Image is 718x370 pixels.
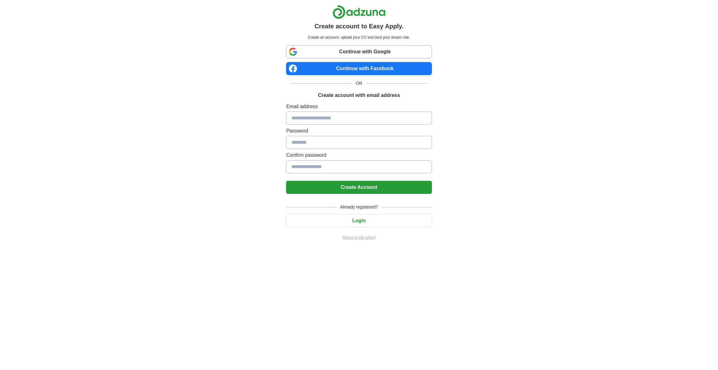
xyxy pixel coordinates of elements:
[286,218,432,223] a: Login
[286,214,432,227] button: Login
[336,204,381,210] span: Already registered?
[286,235,432,240] a: Return to job advert
[286,127,432,135] label: Password
[286,103,432,110] label: Email address
[287,35,430,40] p: Create an account, upload your CV and land your dream role.
[286,62,432,75] a: Continue with Facebook
[286,181,432,194] button: Create Account
[333,5,385,19] img: Adzuna logo
[286,45,432,58] a: Continue with Google
[286,151,432,159] label: Confirm password
[352,80,366,87] span: OR
[314,22,404,31] h1: Create account to Easy Apply.
[318,92,400,99] h1: Create account with email address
